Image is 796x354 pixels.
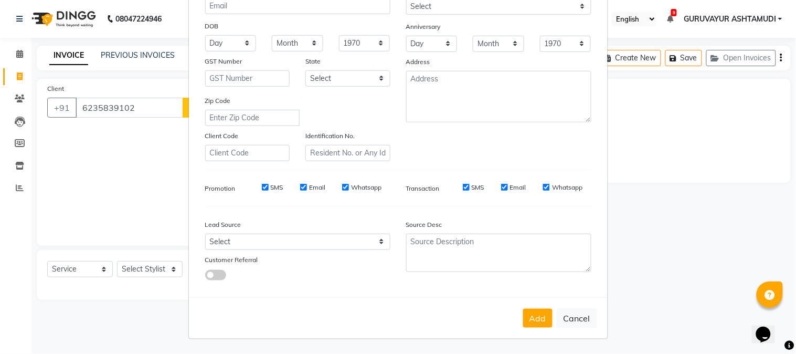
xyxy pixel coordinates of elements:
label: Email [510,183,526,192]
button: Cancel [557,308,597,328]
label: Lead Source [205,220,241,230]
label: Zip Code [205,96,231,106]
label: Transaction [406,184,440,193]
label: GST Number [205,57,242,66]
input: GST Number [205,70,290,87]
input: Client Code [205,145,290,161]
label: Source Desc [406,220,442,230]
label: DOB [205,22,219,31]
label: State [305,57,321,66]
input: Enter Zip Code [205,110,300,126]
iframe: chat widget [752,312,786,343]
label: SMS [271,183,283,192]
label: Email [309,183,325,192]
label: Customer Referral [205,255,258,265]
label: Client Code [205,131,239,141]
button: Add [523,309,553,328]
label: Whatsapp [552,183,582,192]
label: Identification No. [305,131,355,141]
label: Promotion [205,184,236,193]
label: Whatsapp [351,183,381,192]
label: Anniversary [406,22,441,32]
label: Address [406,57,430,67]
label: SMS [472,183,484,192]
input: Resident No. or Any Id [305,145,390,161]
